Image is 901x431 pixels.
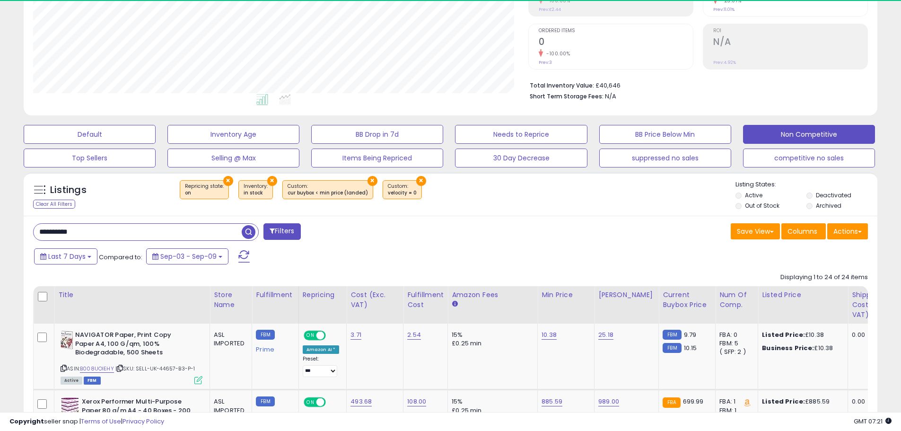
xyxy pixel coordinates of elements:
[388,190,417,196] div: velocity = 0
[852,331,897,339] div: 0.00
[663,343,681,353] small: FBM
[50,184,87,197] h5: Listings
[214,397,245,414] div: ASL IMPORTED
[598,290,655,300] div: [PERSON_NAME]
[34,248,97,264] button: Last 7 Days
[539,28,693,34] span: Ordered Items
[61,377,82,385] span: All listings currently available for purchase on Amazon
[762,397,840,406] div: £885.59
[303,345,340,354] div: Amazon AI *
[539,7,561,12] small: Prev: £2.44
[455,125,587,144] button: Needs to Reprice
[416,176,426,186] button: ×
[542,397,562,406] a: 885.59
[852,397,897,406] div: 0.00
[214,290,248,310] div: Store Name
[305,398,316,406] span: ON
[61,331,73,350] img: 51CTwnXDbkL._SL40_.jpg
[256,342,291,353] div: Prime
[167,125,299,144] button: Inventory Age
[452,339,530,348] div: £0.25 min
[530,92,604,100] b: Short Term Storage Fees:
[81,417,121,426] a: Terms of Use
[530,79,861,90] li: £40,646
[244,190,268,196] div: in stock
[84,377,101,385] span: FBM
[48,252,86,261] span: Last 7 Days
[598,397,619,406] a: 989.00
[324,332,339,340] span: OFF
[267,176,277,186] button: ×
[407,397,426,406] a: 108.00
[543,50,570,57] small: -100.00%
[852,290,901,320] div: Shipping Costs (Exc. VAT)
[58,290,206,300] div: Title
[780,273,868,282] div: Displaying 1 to 24 of 24 items
[185,190,224,196] div: on
[80,365,114,373] a: B008UOIEHY
[816,191,851,199] label: Deactivated
[303,290,343,300] div: Repricing
[762,331,840,339] div: £10.38
[223,176,233,186] button: ×
[745,202,779,210] label: Out of Stock
[33,200,75,209] div: Clear All Filters
[684,343,697,352] span: 10.15
[24,125,156,144] button: Default
[350,330,361,340] a: 3.71
[598,330,613,340] a: 25.18
[311,149,443,167] button: Items Being Repriced
[288,183,368,197] span: Custom:
[407,290,444,310] div: Fulfillment Cost
[663,397,680,408] small: FBA
[762,343,814,352] b: Business Price:
[452,290,534,300] div: Amazon Fees
[146,248,228,264] button: Sep-03 - Sep-09
[452,331,530,339] div: 15%
[762,290,844,300] div: Listed Price
[311,125,443,144] button: BB Drop in 7d
[719,397,751,406] div: FBA: 1
[816,202,841,210] label: Archived
[452,397,530,406] div: 15%
[735,180,877,189] p: Listing States:
[256,330,274,340] small: FBM
[599,125,731,144] button: BB Price Below Min
[719,339,751,348] div: FBM: 5
[75,331,190,360] b: NAVIGATOR Paper, Print Copy Paper A4, 100 G/qm, 100% Biodegradable, 500 Sheets
[542,330,557,340] a: 10.38
[115,365,195,372] span: | SKU: SELL-UK-44657-B3-P-1
[684,330,697,339] span: 9.79
[122,417,164,426] a: Privacy Policy
[256,396,274,406] small: FBM
[455,149,587,167] button: 30 Day Decrease
[599,149,731,167] button: suppressed no sales
[367,176,377,186] button: ×
[452,300,457,308] small: Amazon Fees.
[663,330,681,340] small: FBM
[542,290,590,300] div: Min Price
[244,183,268,197] span: Inventory :
[827,223,868,239] button: Actions
[9,417,164,426] div: seller snap | |
[762,397,805,406] b: Listed Price:
[324,398,339,406] span: OFF
[719,331,751,339] div: FBA: 0
[663,290,711,310] div: Current Buybox Price
[539,60,552,65] small: Prev: 3
[350,290,399,310] div: Cost (Exc. VAT)
[605,92,616,101] span: N/A
[683,397,704,406] span: 699.99
[263,223,300,240] button: Filters
[781,223,826,239] button: Columns
[350,397,372,406] a: 493.68
[407,330,421,340] a: 2.54
[539,36,693,49] h2: 0
[719,348,751,356] div: ( SFP: 2 )
[762,344,840,352] div: £10.38
[167,149,299,167] button: Selling @ Max
[9,417,44,426] strong: Copyright
[713,7,735,12] small: Prev: 11.01%
[719,290,754,310] div: Num of Comp.
[288,190,368,196] div: cur buybox < min price (landed)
